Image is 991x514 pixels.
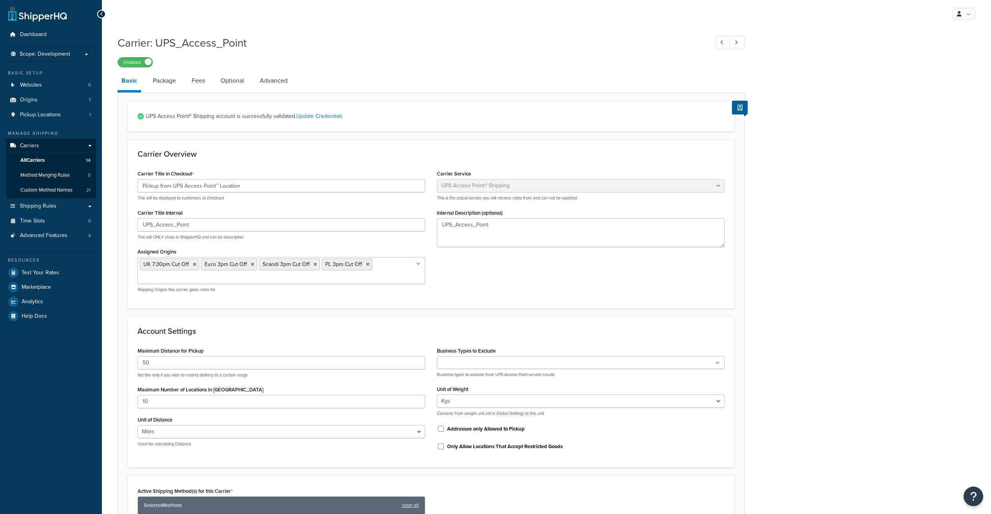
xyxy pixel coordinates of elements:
[138,488,233,494] label: Active Shipping Method(s) for this Carrier
[6,266,96,280] a: Test Your Rates
[263,260,310,268] span: Scandi 3pm Cut Off
[143,260,189,268] span: UK 7:30pm Cut Off
[6,214,96,228] li: Time Slots
[715,36,730,49] a: Previous Record
[118,35,701,51] h1: Carrier: UPS_Access_Point
[6,183,96,197] li: Custom Method Names
[88,232,91,239] span: 4
[447,443,563,450] label: Only Allow Locations That Accept Restricted Goods
[6,168,96,183] a: Method Merging Rules0
[6,93,96,107] a: Origins7
[138,150,725,158] h3: Carrier Overview
[217,71,248,90] a: Optional
[6,309,96,323] a: Help Docs
[732,101,748,114] button: Show Help Docs
[20,82,42,89] span: Websites
[89,97,91,103] span: 7
[20,203,56,210] span: Shipping Rules
[6,199,96,214] a: Shipping Rules
[447,425,525,433] label: Addressee only Allowed to Pickup
[138,372,425,378] p: Set this only if you wish to restrict delivery to a certain range
[296,112,343,120] a: Update Credentials
[437,210,503,216] label: Internal Description (optional)
[20,218,45,224] span: Time Slots
[437,386,468,392] label: Unit of Weight
[138,441,425,447] p: Used for calculating Distance
[20,51,70,58] span: Scope: Development
[6,108,96,122] li: Pickup Locations
[138,287,425,293] p: Shipping Origins this carrier gives rates for
[86,187,91,194] span: 21
[149,71,180,90] a: Package
[22,284,51,291] span: Marketplace
[138,348,204,354] label: Maximum Distance for Pickup
[88,218,91,224] span: 0
[6,280,96,294] a: Marketplace
[6,168,96,183] li: Method Merging Rules
[138,327,725,335] h3: Account Settings
[138,210,183,216] label: Carrier Title Internal
[6,139,96,153] a: Carriers
[138,417,172,423] label: Unit of Distance
[138,171,194,177] label: Carrier Title in Checkout
[20,187,72,194] span: Custom Method Names
[138,249,176,255] label: Assigned Origins
[88,82,91,89] span: 5
[6,257,96,264] div: Resources
[402,500,419,511] a: clear all
[20,143,39,149] span: Carriers
[22,299,43,305] span: Analytics
[6,108,96,122] a: Pickup Locations1
[6,78,96,92] a: Websites5
[437,372,725,378] p: Business types to exclude from UPS Access Point service results
[730,36,745,49] a: Next Record
[188,71,209,90] a: Fees
[256,71,292,90] a: Advanced
[437,218,725,247] textarea: UPS_Access_Point
[20,232,67,239] span: Advanced Features
[325,260,362,268] span: PL 3pm Cut Off
[144,500,398,511] span: Selected Methods
[20,157,45,164] span: All Carriers
[6,78,96,92] li: Websites
[20,112,61,118] span: Pickup Locations
[20,31,47,38] span: Dashboard
[20,97,38,103] span: Origins
[6,214,96,228] a: Time Slots0
[6,228,96,243] li: Advanced Features
[6,228,96,243] a: Advanced Features4
[86,157,91,164] span: 14
[118,71,141,92] a: Basic
[146,111,725,122] span: UPS Access Point® Shipping account is successfully validated.
[138,234,425,240] p: This will ONLY show in ShipperHQ and can be descriptive
[6,153,96,168] a: AllCarriers14
[6,27,96,42] a: Dashboard
[6,183,96,197] a: Custom Method Names21
[437,348,496,354] label: Business Types to Exclude
[20,172,70,179] span: Method Merging Rules
[437,171,471,177] label: Carrier Service
[89,112,91,118] span: 1
[22,270,59,276] span: Test Your Rates
[138,387,263,393] label: Maximum Number of Locations in [GEOGRAPHIC_DATA]
[437,195,725,201] p: This is the actual service you will retrieve rates from and can not be updated
[6,139,96,198] li: Carriers
[6,93,96,107] li: Origins
[437,411,725,416] p: Converts from weight unit set in Global Settings to this unit
[964,487,983,506] button: Open Resource Center
[6,295,96,309] a: Analytics
[6,130,96,137] div: Manage Shipping
[22,313,47,320] span: Help Docs
[118,58,152,67] label: Enabled
[205,260,247,268] span: Euro 3pm Cut Off
[88,172,91,179] span: 0
[138,195,425,201] p: This will be displayed to customers at checkout
[6,70,96,76] div: Basic Setup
